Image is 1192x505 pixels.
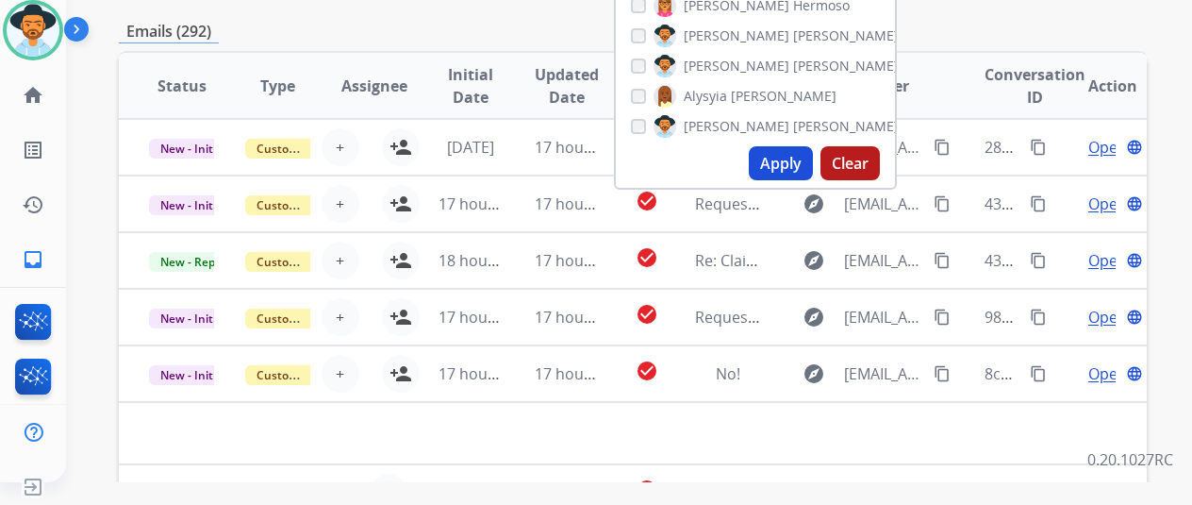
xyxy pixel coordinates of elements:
span: Customer Support [245,365,368,385]
span: [PERSON_NAME] [731,87,836,106]
span: Open [1088,306,1127,328]
mat-icon: person_remove [377,481,400,504]
span: Open [1088,249,1127,272]
span: 17 hours ago [535,250,628,271]
button: Apply [749,146,813,180]
span: + [336,249,344,272]
span: Type [260,75,295,97]
button: + [322,128,359,166]
span: [PERSON_NAME] [684,57,789,76]
span: Open [1088,193,1127,215]
span: [PERSON_NAME] [793,26,899,45]
mat-icon: check_circle [636,246,658,269]
mat-icon: language [1126,309,1143,326]
span: Assignee [341,75,407,97]
mat-icon: language [1126,195,1143,212]
mat-icon: person_add [389,136,412,159]
mat-icon: content_copy [1030,365,1047,382]
span: [EMAIL_ADDRESS][DOMAIN_NAME] [844,481,922,504]
mat-icon: list_alt [22,139,44,161]
span: Open [1088,136,1127,159]
mat-icon: content_copy [934,252,951,269]
span: Open [1088,481,1127,504]
mat-icon: inbox [22,248,44,271]
span: Updated Date [535,63,599,109]
span: + [336,362,344,385]
mat-icon: check_circle [636,303,658,326]
span: [PERSON_NAME] [684,26,789,45]
span: 17 hours ago [439,194,532,214]
span: New - Initial [149,195,237,215]
span: [EMAIL_ADDRESS][DOMAIN_NAME] [844,249,922,272]
span: Re: Claim Update [695,250,817,271]
span: 17 hours ago [535,137,628,158]
span: Customer Support [245,139,368,159]
mat-icon: content_copy [1030,195,1047,212]
span: [PERSON_NAME] [793,117,899,136]
p: Emails (292) [119,20,219,43]
mat-icon: content_copy [1030,139,1047,156]
span: [PERSON_NAME] [793,57,899,76]
mat-icon: person_add [389,362,412,385]
mat-icon: explore [803,193,825,215]
span: 17 hours ago [535,194,628,214]
span: Alysyia [684,87,727,106]
span: + [336,306,344,328]
button: + [322,298,359,336]
p: 0.20.1027RC [1087,448,1173,471]
mat-icon: language [1126,365,1143,382]
mat-icon: explore [803,249,825,272]
span: Status [157,75,207,97]
span: [DATE] [447,137,494,158]
span: Customer Support [245,252,368,272]
mat-icon: explore [803,481,825,504]
span: Open [1088,362,1127,385]
mat-icon: content_copy [934,195,951,212]
mat-icon: person_add [389,306,412,328]
mat-icon: content_copy [934,309,951,326]
th: Action [1051,53,1147,119]
mat-icon: history [22,194,44,216]
span: 17 hours ago [535,363,628,384]
span: No! [716,363,740,384]
img: avatar [7,4,59,57]
button: + [322,185,359,223]
span: New - Initial [149,309,237,328]
mat-icon: content_copy [1030,309,1047,326]
mat-icon: person_add [389,249,412,272]
mat-icon: home [22,84,44,107]
mat-icon: content_copy [934,139,951,156]
span: New - Initial [149,139,237,159]
mat-icon: person_add [389,193,412,215]
span: 17 hours ago [535,307,628,328]
mat-icon: content_copy [1030,252,1047,269]
button: + [322,355,359,393]
span: [PERSON_NAME] [684,117,789,136]
mat-icon: content_copy [934,365,951,382]
span: Customer Support [245,195,368,215]
span: + [336,136,344,159]
span: Conversation ID [985,63,1085,109]
mat-icon: language [1126,252,1143,269]
span: [EMAIL_ADDRESS][DOMAIN_NAME] [844,362,922,385]
mat-icon: check_circle [636,479,658,501]
span: 17 hours ago [439,363,532,384]
mat-icon: explore [803,362,825,385]
mat-icon: check_circle [636,190,658,212]
span: New - Initial [149,365,237,385]
button: Clear [820,146,880,180]
span: 17 hours ago [439,307,532,328]
button: + [322,242,359,279]
mat-icon: language [1126,139,1143,156]
span: [EMAIL_ADDRESS][DOMAIN_NAME] [844,193,922,215]
span: [EMAIL_ADDRESS][DOMAIN_NAME] [844,306,922,328]
mat-icon: check_circle [636,360,658,382]
span: Customer Support [245,309,368,328]
mat-icon: explore [803,306,825,328]
span: Initial Date [439,63,504,109]
span: New - Reply [149,252,235,272]
span: 18 hours ago [439,250,532,271]
span: + [336,193,344,215]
